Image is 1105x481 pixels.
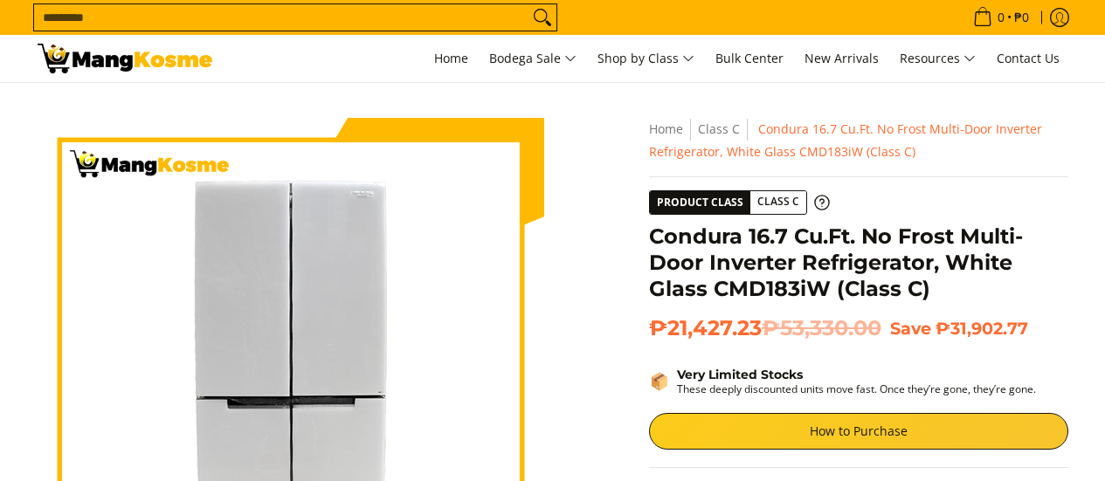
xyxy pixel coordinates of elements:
span: ₱31,902.77 [936,318,1028,339]
span: Bodega Sale [489,48,577,70]
nav: Breadcrumbs [649,118,1068,163]
a: Contact Us [988,35,1068,82]
span: Home [434,50,468,66]
a: Resources [891,35,984,82]
a: Bodega Sale [480,35,585,82]
a: Product Class Class C [649,190,830,215]
span: Save [890,318,931,339]
a: Class C [698,120,740,137]
del: ₱53,330.00 [762,315,881,341]
span: ₱0 [1012,11,1032,24]
a: Shop by Class [589,35,703,82]
span: Resources [900,48,976,70]
strong: Very Limited Stocks [677,367,803,382]
a: Home [649,120,683,137]
span: Condura 16.7 Cu.Ft. No Frost Multi-Door Inverter Refrigerator, White Glass CMD183iW (Class C) [649,120,1042,160]
a: Bulk Center [707,35,792,82]
span: Bulk Center [715,50,784,66]
span: New Arrivals [805,50,879,66]
span: ₱21,427.23 [649,315,881,341]
span: Class C [750,191,806,213]
a: Home [425,35,477,82]
span: Contact Us [997,50,1060,66]
span: Shop by Class [597,48,694,70]
button: Search [528,4,556,31]
h1: Condura 16.7 Cu.Ft. No Frost Multi-Door Inverter Refrigerator, White Glass CMD183iW (Class C) [649,223,1068,302]
span: Product Class [650,191,750,214]
a: New Arrivals [796,35,887,82]
span: 0 [995,11,1007,24]
nav: Main Menu [230,35,1068,82]
p: These deeply discounted units move fast. Once they’re gone, they’re gone. [677,382,1036,395]
span: • [968,8,1034,27]
a: How to Purchase [649,413,1068,450]
img: Condura 16.7 Cu.Ft. No Frost Multi-Door Inverter Refrigerator, White G | Mang Kosme [38,44,212,73]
